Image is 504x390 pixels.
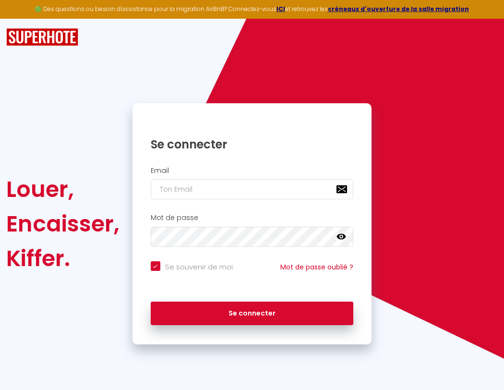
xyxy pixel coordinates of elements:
[151,167,354,175] h2: Email
[151,302,354,326] button: Se connecter
[6,207,120,241] div: Encaisser,
[6,172,120,207] div: Louer,
[280,262,353,272] a: Mot de passe oublié ?
[151,214,354,222] h2: Mot de passe
[328,5,469,13] a: créneaux d'ouverture de la salle migration
[151,137,354,152] h1: Se connecter
[6,28,78,46] img: SuperHote logo
[276,5,285,13] a: ICI
[151,179,354,199] input: Ton Email
[6,241,120,276] div: Kiffer.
